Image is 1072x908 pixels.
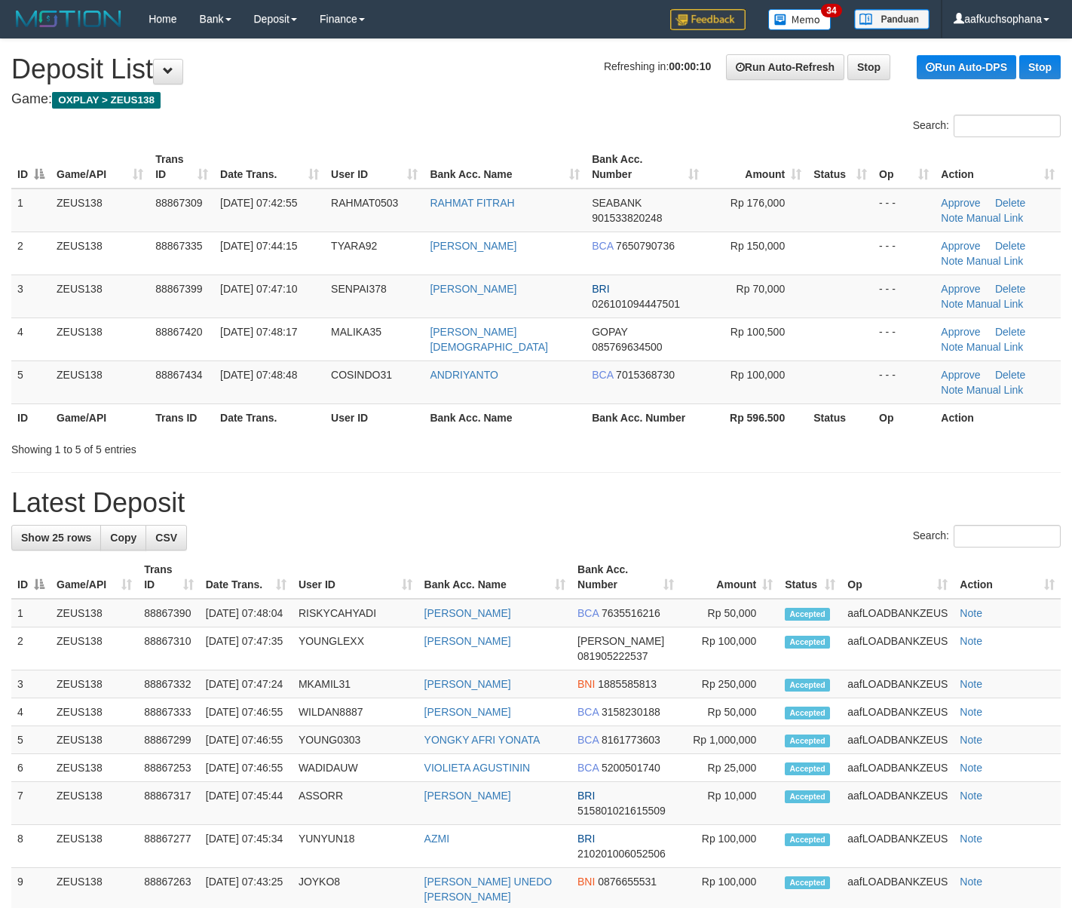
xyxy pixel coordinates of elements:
h1: Deposit List [11,54,1061,84]
td: Rp 50,000 [680,599,779,627]
td: ZEUS138 [51,726,138,754]
td: ZEUS138 [51,782,138,825]
a: Approve [941,326,980,338]
span: 88867399 [155,283,202,295]
input: Search: [954,525,1061,548]
th: Game/API [51,403,149,431]
td: - - - [873,232,935,275]
td: aafLOADBANKZEUS [841,825,954,868]
a: Manual Link [966,298,1024,310]
td: aafLOADBANKZEUS [841,754,954,782]
th: Status: activate to sort column ascending [779,556,841,599]
th: Trans ID [149,403,214,431]
span: Accepted [785,762,830,775]
td: 88867310 [138,627,200,670]
h4: Game: [11,92,1061,107]
span: BNI [577,876,595,888]
span: [DATE] 07:47:10 [220,283,297,295]
th: Amount: activate to sort column ascending [680,556,779,599]
a: Approve [941,197,980,209]
td: Rp 100,000 [680,627,779,670]
th: Bank Acc. Number: activate to sort column ascending [571,556,680,599]
span: BCA [577,607,599,619]
td: 4 [11,317,51,360]
span: Rp 100,000 [730,369,785,381]
a: [PERSON_NAME] UNEDO [PERSON_NAME] [424,876,553,903]
a: Note [960,635,982,647]
a: ANDRIYANTO [430,369,498,381]
td: 88867332 [138,670,200,698]
td: ZEUS138 [51,627,138,670]
a: Stop [1019,55,1061,79]
span: Rp 176,000 [730,197,785,209]
span: Copy 210201006052506 to clipboard [577,848,666,860]
th: Status: activate to sort column ascending [807,146,873,189]
td: 88867333 [138,698,200,726]
td: ZEUS138 [51,317,149,360]
img: Feedback.jpg [670,9,746,30]
span: BCA [577,734,599,746]
a: Manual Link [966,212,1024,224]
span: Rp 100,500 [730,326,785,338]
span: SENPAI378 [331,283,387,295]
span: BCA [577,706,599,718]
th: Op: activate to sort column ascending [873,146,935,189]
td: ZEUS138 [51,599,138,627]
th: Date Trans. [214,403,325,431]
td: - - - [873,275,935,317]
input: Search: [954,115,1061,137]
a: Delete [995,283,1025,295]
a: Note [941,341,963,353]
span: BCA [577,762,599,774]
a: Delete [995,326,1025,338]
th: User ID: activate to sort column ascending [293,556,418,599]
td: Rp 1,000,000 [680,726,779,754]
td: 6 [11,754,51,782]
th: Date Trans.: activate to sort column ascending [214,146,325,189]
td: [DATE] 07:48:04 [200,599,293,627]
a: Delete [995,197,1025,209]
span: 34 [821,4,841,17]
a: Approve [941,369,980,381]
a: Note [941,384,963,396]
td: ZEUS138 [51,232,149,275]
span: GOPAY [592,326,627,338]
td: aafLOADBANKZEUS [841,698,954,726]
a: Note [960,734,982,746]
th: ID: activate to sort column descending [11,556,51,599]
span: Copy 085769634500 to clipboard [592,341,662,353]
a: [PERSON_NAME][DEMOGRAPHIC_DATA] [430,326,548,353]
td: ASSORR [293,782,418,825]
span: Accepted [785,833,830,846]
td: [DATE] 07:45:34 [200,825,293,868]
span: Accepted [785,735,830,747]
a: Delete [995,369,1025,381]
td: YOUNG0303 [293,726,418,754]
span: BRI [577,833,595,845]
span: Show 25 rows [21,532,91,544]
th: Date Trans.: activate to sort column ascending [200,556,293,599]
a: [PERSON_NAME] [424,607,511,619]
td: 88867277 [138,825,200,868]
td: ZEUS138 [51,275,149,317]
td: 8 [11,825,51,868]
a: [PERSON_NAME] [424,790,511,802]
a: [PERSON_NAME] [430,240,516,252]
td: WILDAN8887 [293,698,418,726]
a: Run Auto-DPS [917,55,1016,79]
th: Op: activate to sort column ascending [841,556,954,599]
span: MALIKA35 [331,326,381,338]
td: aafLOADBANKZEUS [841,782,954,825]
span: BRI [592,283,609,295]
td: [DATE] 07:45:44 [200,782,293,825]
span: Rp 150,000 [730,240,785,252]
td: ZEUS138 [51,825,138,868]
th: Action [935,403,1061,431]
th: Bank Acc. Number [586,403,704,431]
td: Rp 100,000 [680,825,779,868]
a: Note [960,706,982,718]
span: 88867309 [155,197,202,209]
span: Accepted [785,636,830,649]
th: Trans ID: activate to sort column ascending [138,556,200,599]
a: Manual Link [966,341,1024,353]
